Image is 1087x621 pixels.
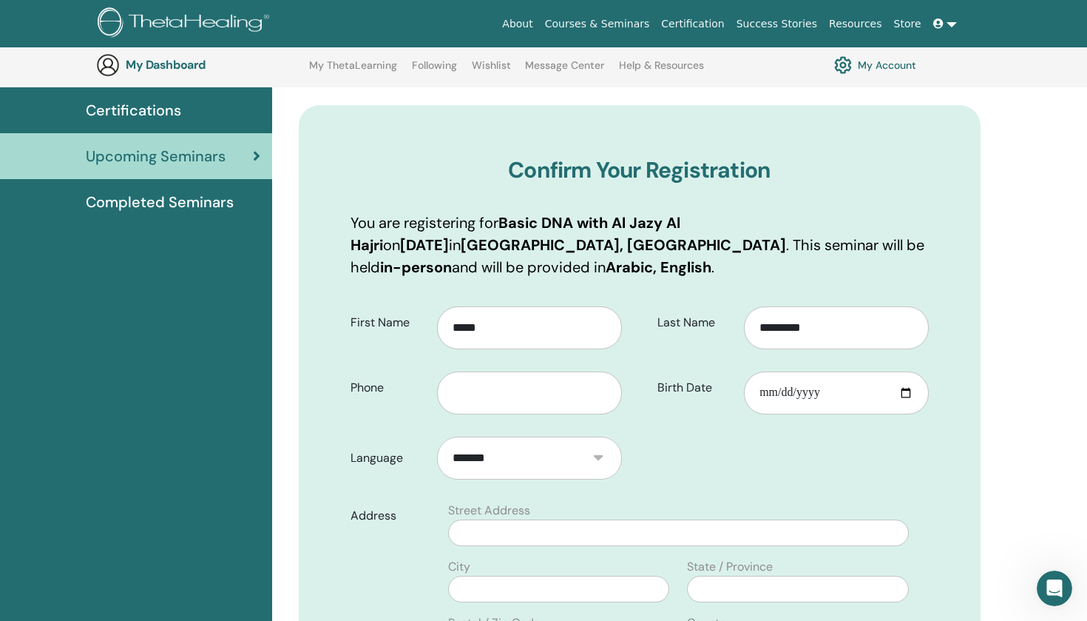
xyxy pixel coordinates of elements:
a: Resources [823,10,888,38]
a: Wishlist [472,59,511,83]
label: Street Address [448,502,530,520]
a: About [496,10,538,38]
a: Success Stories [731,10,823,38]
a: My ThetaLearning [309,59,397,83]
a: Store [888,10,927,38]
p: You are registering for on in . This seminar will be held and will be provided in . [351,212,929,278]
span: Certifications [86,99,181,121]
iframe: Intercom live chat [1037,571,1072,606]
label: Address [339,502,439,530]
b: [GEOGRAPHIC_DATA], [GEOGRAPHIC_DATA] [461,235,786,255]
a: Following [412,59,457,83]
a: My Account [834,53,916,78]
img: cog.svg [834,53,852,78]
b: in-person [380,258,452,277]
a: Courses & Seminars [539,10,656,38]
a: Help & Resources [619,59,704,83]
label: First Name [339,309,437,337]
img: logo.png [98,7,274,41]
span: Completed Seminars [86,191,234,213]
h3: Confirm Your Registration [351,157,929,184]
a: Certification [655,10,730,38]
label: Language [339,444,437,472]
span: Upcoming Seminars [86,145,226,167]
h3: My Dashboard [126,58,274,72]
label: Birth Date [646,374,744,402]
b: Basic DNA with Al Jazy Al Hajri [351,213,680,255]
img: generic-user-icon.jpg [96,53,120,77]
label: City [448,558,470,576]
label: Last Name [646,309,744,337]
b: [DATE] [400,235,449,255]
b: Arabic, English [606,258,711,277]
label: Phone [339,374,437,402]
a: Message Center [525,59,604,83]
label: State / Province [687,558,773,576]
